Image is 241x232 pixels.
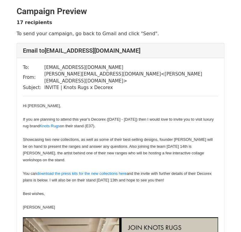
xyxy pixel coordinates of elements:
[44,84,218,91] td: INVITE | Knots Rugs x Decorex
[23,117,214,162] font: If you are planning to attend this year's Decorex ([DATE] - [DATE]) then I would love to invite y...
[17,6,224,17] h2: Campaign Preview
[23,47,218,54] h4: Email to [EMAIL_ADDRESS][DOMAIN_NAME]
[17,20,52,25] strong: 17 recipients
[37,171,127,176] a: download the press kits for the new collections here
[44,64,218,71] td: [EMAIL_ADDRESS][DOMAIN_NAME]
[17,30,224,37] p: To send your campaign, go back to Gmail and click "Send".
[23,71,44,84] td: From:
[44,71,218,84] td: [PERSON_NAME][EMAIL_ADDRESS][DOMAIN_NAME] < [PERSON_NAME][EMAIL_ADDRESS][DOMAIN_NAME] >
[23,84,44,91] td: Subject:
[23,64,44,71] td: To:
[23,171,211,196] font: You can and the invite with further details of their Decorex plans is below. I will also be on th...
[23,104,61,108] font: Hi [PERSON_NAME],
[40,124,60,128] a: Knots Rugs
